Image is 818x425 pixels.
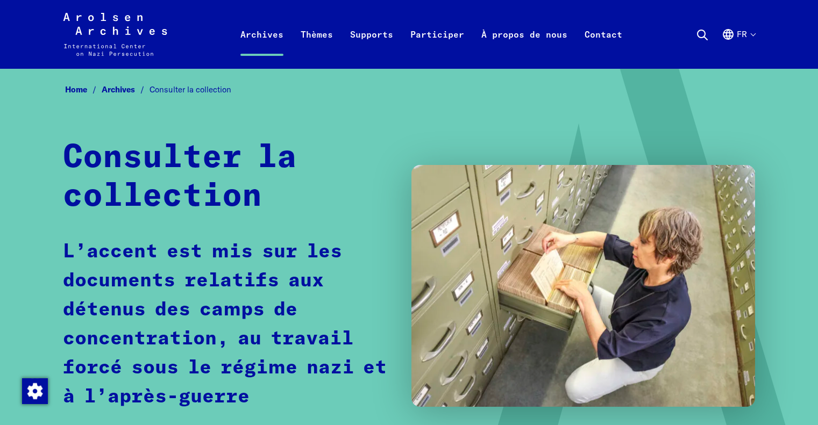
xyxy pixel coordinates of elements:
[473,26,576,69] a: À propos de nous
[232,26,292,69] a: Archives
[292,26,342,69] a: Thèmes
[342,26,402,69] a: Supports
[232,13,631,56] nav: Principal
[150,84,231,95] span: Consulter la collection
[22,378,48,404] img: Modification du consentement
[576,26,631,69] a: Contact
[402,26,473,69] a: Participer
[65,84,102,95] a: Home
[63,139,390,216] h1: Consulter la collection
[63,237,390,412] p: L’accent est mis sur les documents relatifs aux détenus des camps de concentration, au travail fo...
[63,82,756,98] nav: Breadcrumb
[102,84,150,95] a: Archives
[722,28,755,67] button: Français, sélection de la langue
